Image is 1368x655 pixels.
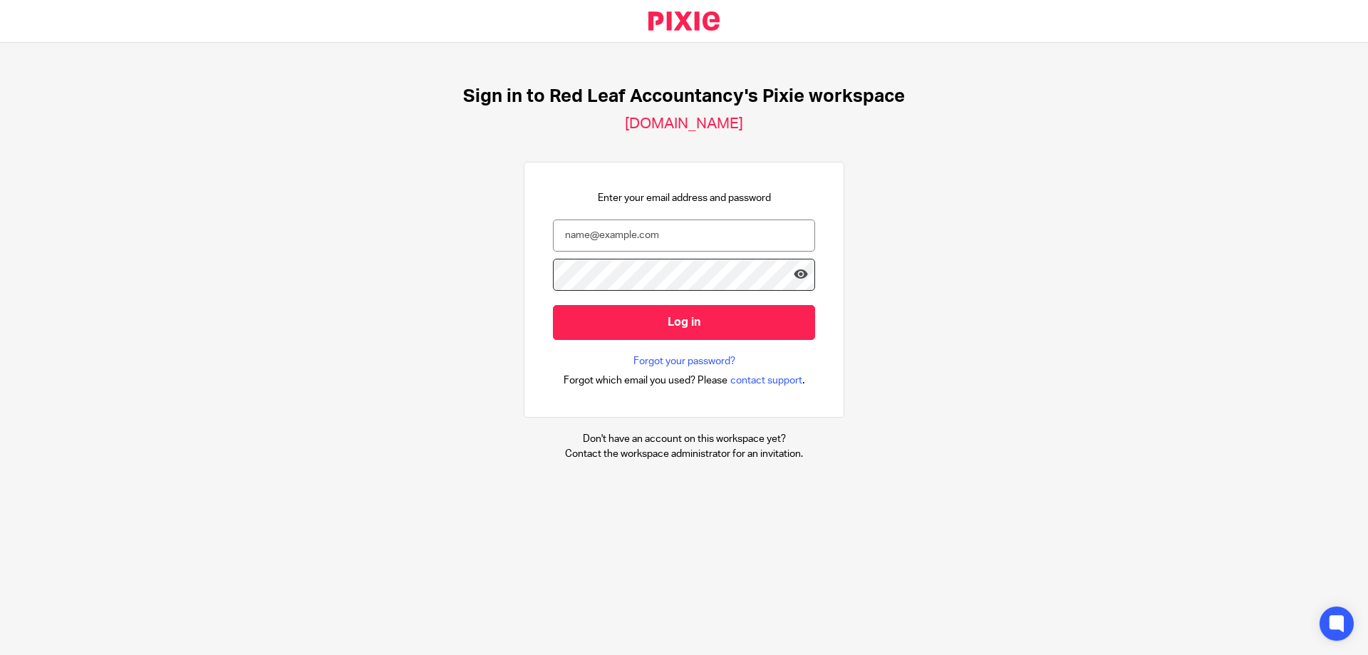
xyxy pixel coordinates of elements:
input: name@example.com [553,220,815,252]
h1: Sign in to Red Leaf Accountancy's Pixie workspace [463,86,905,108]
span: Forgot which email you used? Please [564,373,727,388]
a: Forgot your password? [633,354,735,368]
p: Contact the workspace administrator for an invitation. [565,447,803,461]
span: contact support [730,373,802,388]
div: . [564,372,805,388]
p: Enter your email address and password [598,191,771,205]
p: Don't have an account on this workspace yet? [565,432,803,446]
h2: [DOMAIN_NAME] [625,115,743,133]
input: Log in [553,305,815,340]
